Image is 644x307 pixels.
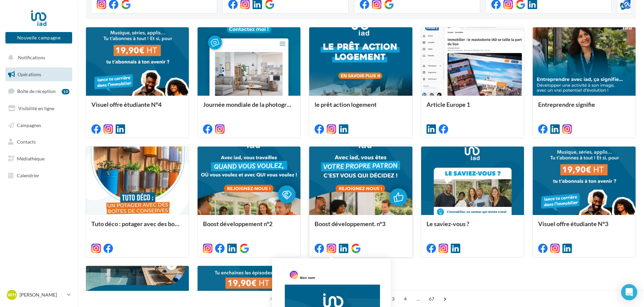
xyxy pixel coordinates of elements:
button: Notifications [4,51,71,65]
p: [PERSON_NAME] [20,291,64,298]
span: Notifications [18,55,45,60]
button: 12 [289,295,306,304]
span: Opérations [18,71,41,77]
span: Boîte de réception [17,88,56,94]
a: Médiathèque [4,152,74,166]
span: 4 [400,294,411,304]
span: 2 [376,294,386,304]
span: 12 [292,297,297,302]
div: Journée mondiale de la photographie [203,101,295,115]
div: Boost développement n°2 [203,220,295,234]
a: Campagnes [4,118,74,132]
div: Tuto déco : potager avec des boites de conserves [91,220,183,234]
a: Calendrier [4,168,74,183]
a: Contacts [4,135,74,149]
span: Contacts [17,139,36,145]
span: Médiathèque [17,156,45,161]
div: le prêt action logement [315,101,407,115]
span: 1 [362,294,373,304]
span: ... [413,294,424,304]
a: Boîte de réception10 [4,84,74,98]
div: Open Intercom Messenger [621,284,637,300]
div: 10 [62,89,69,94]
div: Article Europe 1 [427,101,519,115]
div: Entreprendre signifie [538,101,630,115]
span: Campagnes [17,122,41,128]
span: Visibilité en ligne [18,105,54,111]
div: Le saviez-vous ? [427,220,519,234]
div: Visuel offre étudiante N°3 [538,220,630,234]
div: Visuel offre étudiante N°4 [91,101,183,115]
span: Afficher [270,296,285,302]
span: WH [7,291,16,298]
a: Visibilité en ligne [4,101,74,116]
span: 67 [426,294,437,304]
button: Nouvelle campagne [5,32,72,43]
span: résultats/page [310,296,338,302]
div: Boost développement. n°3 [315,220,407,234]
span: 3 [388,294,399,304]
a: WH [PERSON_NAME] [5,288,72,301]
a: Opérations [4,67,74,82]
span: Calendrier [17,173,39,178]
